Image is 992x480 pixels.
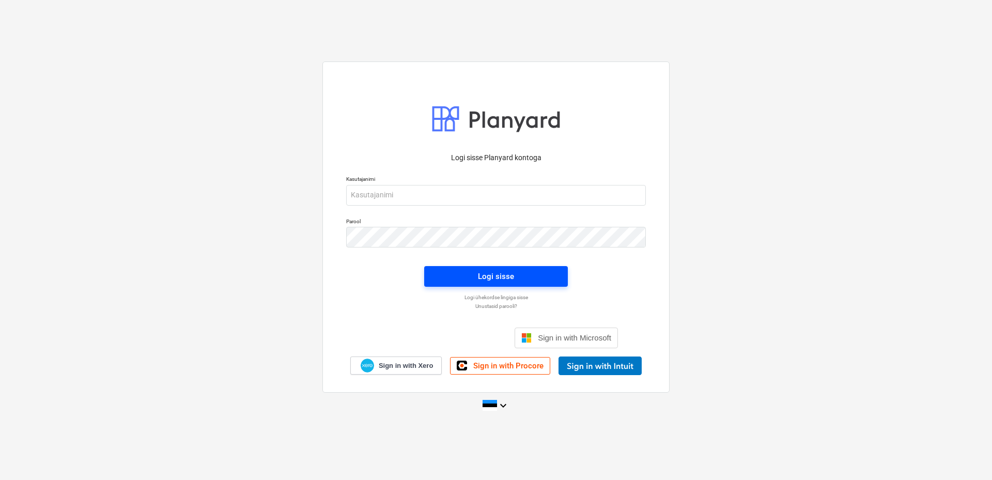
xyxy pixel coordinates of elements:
[478,270,514,283] div: Logi sisse
[424,266,568,287] button: Logi sisse
[538,333,611,342] span: Sign in with Microsoft
[521,333,532,343] img: Microsoft logo
[350,357,442,375] a: Sign in with Xero
[497,399,509,412] i: keyboard_arrow_down
[346,152,646,163] p: Logi sisse Planyard kontoga
[346,185,646,206] input: Kasutajanimi
[346,218,646,227] p: Parool
[341,303,651,309] a: Unustasid parooli?
[379,361,433,370] span: Sign in with Xero
[369,327,512,349] iframe: Sisselogimine Google'i nupu abil
[346,176,646,184] p: Kasutajanimi
[361,359,374,373] img: Xero logo
[450,357,550,375] a: Sign in with Procore
[940,430,992,480] iframe: Chat Widget
[341,294,651,301] a: Logi ühekordse lingiga sisse
[473,361,544,370] span: Sign in with Procore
